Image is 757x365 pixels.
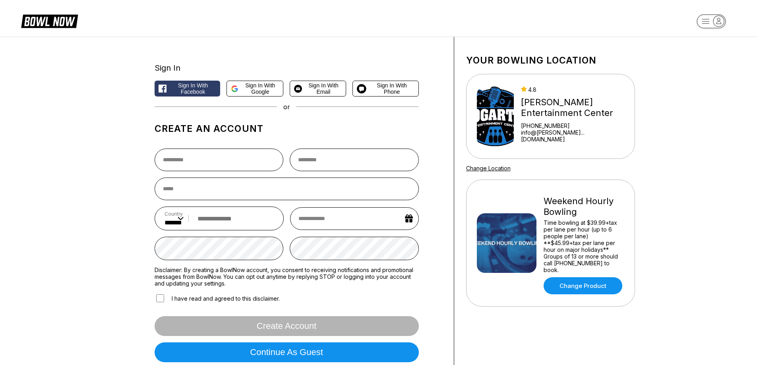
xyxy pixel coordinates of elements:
label: Country [165,211,184,217]
h1: Create an account [155,123,419,134]
span: Sign in with Google [242,82,279,95]
div: [PERSON_NAME] Entertainment Center [521,97,624,118]
span: Sign in with Email [305,82,342,95]
button: Sign in with Google [227,81,283,97]
label: Disclaimer: By creating a BowlNow account, you consent to receiving notifications and promotional... [155,267,419,287]
button: Continue as guest [155,342,419,362]
button: Sign in with Email [290,81,346,97]
button: Sign in with Facebook [155,81,221,97]
div: or [155,103,419,111]
a: Change Product [544,277,622,294]
div: Weekend Hourly Bowling [544,196,624,217]
a: Change Location [466,165,511,172]
img: Bogart's Entertainment Center [477,87,514,146]
h1: Your bowling location [466,55,635,66]
div: 4.8 [521,86,624,93]
a: info@[PERSON_NAME]...[DOMAIN_NAME] [521,129,624,143]
span: Sign in with Facebook [170,82,217,95]
img: Weekend Hourly Bowling [477,213,536,273]
div: [PHONE_NUMBER] [521,122,624,129]
button: Sign in with Phone [352,81,419,97]
input: I have read and agreed to this disclaimer. [156,294,164,302]
span: Sign in with Phone [370,82,414,95]
div: Sign In [155,63,419,73]
div: Time bowling at $39.99+tax per lane per hour (up to 6 people per lane) **$45.99+tax per lane per ... [544,219,624,273]
label: I have read and agreed to this disclaimer. [155,293,280,303]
